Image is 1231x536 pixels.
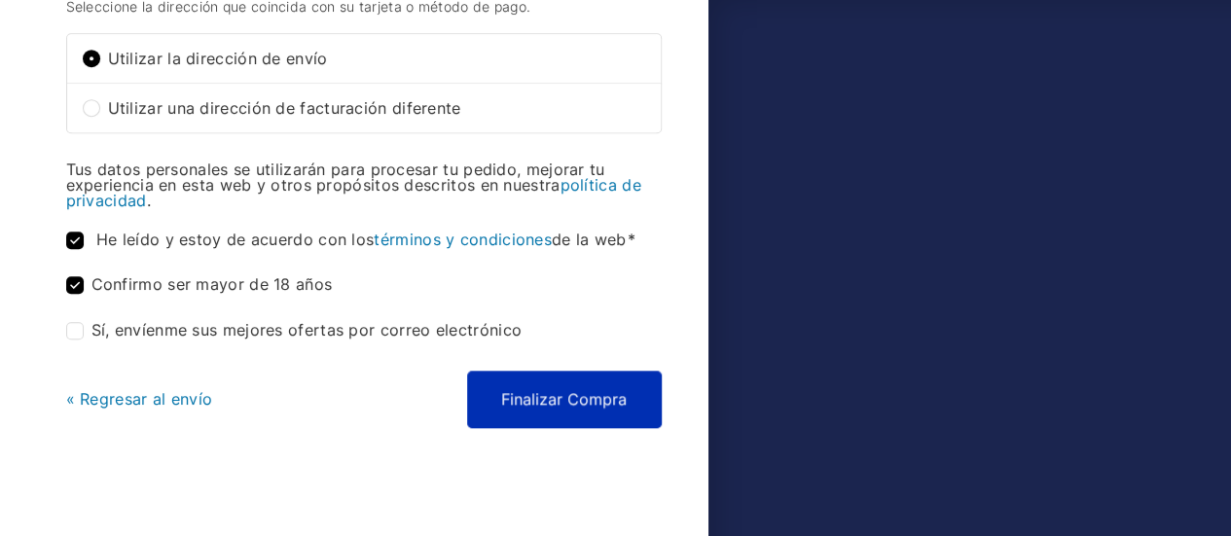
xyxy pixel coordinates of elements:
input: Confirmo ser mayor de 18 años [66,276,84,294]
label: Sí, envíenme sus mejores ofertas por correo electrónico [66,322,523,339]
p: Tus datos personales se utilizarán para procesar tu pedido, mejorar tu experiencia en esta web y ... [66,161,662,208]
label: Confirmo ser mayor de 18 años [66,276,333,294]
span: Utilizar la dirección de envío [108,51,645,66]
button: Finalizar Compra [467,371,662,427]
input: He leído y estoy de acuerdo con lostérminos y condicionesde la web [66,232,84,249]
a: política de privacidad [66,175,641,210]
span: He leído y estoy de acuerdo con los de la web [96,230,635,249]
a: términos y condiciones [374,230,552,249]
span: Utilizar una dirección de facturación diferente [108,100,645,116]
a: « Regresar al envío [66,389,213,409]
input: Sí, envíenme sus mejores ofertas por correo electrónico [66,322,84,339]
